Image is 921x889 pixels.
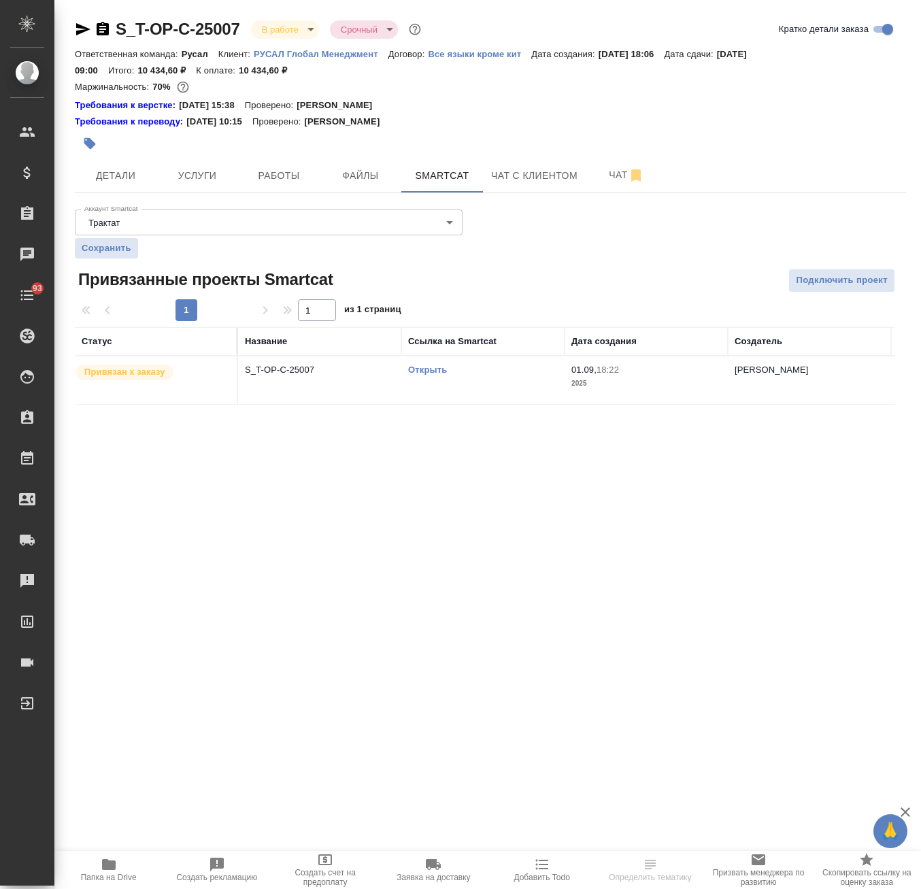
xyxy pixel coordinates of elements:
span: Кратко детали заказа [779,22,869,36]
span: Детали [83,167,148,184]
span: Привязанные проекты Smartcat [75,269,333,290]
button: Доп статусы указывают на важность/срочность заказа [406,20,424,38]
button: 🙏 [873,814,907,848]
span: Чат с клиентом [491,167,577,184]
p: Русал [182,49,218,59]
span: Сохранить [82,241,131,255]
p: [DATE] 18:06 [599,49,665,59]
p: Все языки кроме кит [428,49,531,59]
p: Дата сдачи: [664,49,716,59]
p: Маржинальность: [75,82,152,92]
span: Работы [246,167,312,184]
p: Ответственная команда: [75,49,182,59]
p: Клиент: [218,49,254,59]
button: В работе [258,24,303,35]
button: Скопировать ссылку [95,21,111,37]
a: Требования к переводу: [75,115,186,129]
p: Дата создания: [531,49,598,59]
p: 2025 [571,377,721,390]
a: 93 [3,278,51,312]
div: Статус [82,335,112,348]
div: Ссылка на Smartcat [408,335,497,348]
p: К оплате: [196,65,239,76]
button: Срочный [337,24,382,35]
button: Скопировать ссылку для ЯМессенджера [75,21,91,37]
svg: Отписаться [628,167,644,184]
p: Итого: [108,65,137,76]
div: Название [245,335,287,348]
p: Проверено: [252,115,305,129]
span: из 1 страниц [344,301,401,321]
button: Добавить тэг [75,129,105,158]
div: Дата создания [571,335,637,348]
a: РУСАЛ Глобал Менеджмент [254,48,388,59]
div: Нажми, чтобы открыть папку с инструкцией [75,99,179,112]
p: 10 434,60 ₽ [239,65,297,76]
a: Все языки кроме кит [428,48,531,59]
p: 70% [152,82,173,92]
span: 🙏 [879,817,902,845]
button: 2620.03 RUB; [174,78,192,96]
span: Чат [594,167,659,184]
p: 01.09, [571,365,597,375]
p: 10 434,60 ₽ [137,65,196,76]
button: Трактат [84,217,124,229]
a: S_T-OP-C-25007 [116,20,240,38]
p: 18:22 [597,365,619,375]
p: [DATE] 10:15 [186,115,252,129]
button: Подключить проект [788,269,895,292]
div: Нажми, чтобы открыть папку с инструкцией [75,115,186,129]
span: Услуги [165,167,230,184]
div: В работе [251,20,319,39]
p: [PERSON_NAME] [297,99,382,112]
p: РУСАЛ Глобал Менеджмент [254,49,388,59]
a: Открыть [408,365,447,375]
div: Трактат [75,209,463,235]
p: Договор: [388,49,429,59]
span: Подключить проект [796,273,888,288]
button: Сохранить [75,238,138,258]
div: Создатель [735,335,782,348]
p: Привязан к заказу [84,365,165,379]
a: Требования к верстке: [75,99,179,112]
span: 93 [24,282,50,295]
p: Проверено: [245,99,297,112]
p: S_T-OP-C-25007 [245,363,395,377]
span: Smartcat [409,167,475,184]
span: Файлы [328,167,393,184]
p: [PERSON_NAME] [735,365,809,375]
p: [DATE] 15:38 [179,99,245,112]
div: В работе [330,20,398,39]
p: [PERSON_NAME] [304,115,390,129]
